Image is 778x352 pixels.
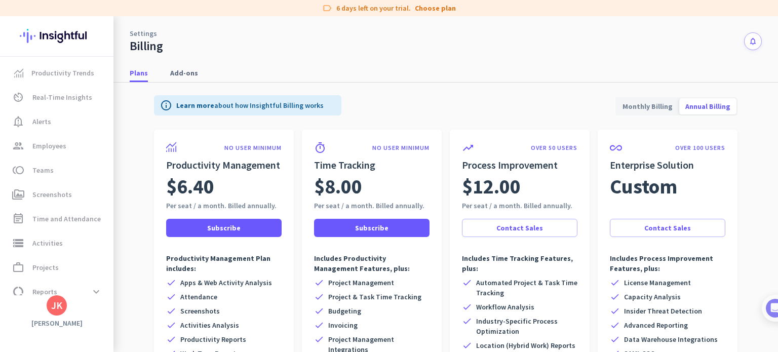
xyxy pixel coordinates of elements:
[180,278,272,288] span: Apps & Web Activity Analysis
[166,320,176,330] i: check
[32,286,57,298] span: Reports
[322,3,332,13] i: label
[462,219,577,237] button: Contact Sales
[2,158,113,182] a: tollTeams
[314,158,430,172] h2: Time Tracking
[20,16,94,56] img: Insightful logo
[176,101,214,110] a: Learn more
[130,38,163,54] div: Billing
[23,173,180,183] span: Messages from the team will be shown here
[314,278,324,288] i: check
[166,219,282,237] button: Subscribe
[31,67,94,79] span: Productivity Trends
[476,340,575,350] span: Location (Hybrid Work) Reports
[32,188,72,201] span: Screenshots
[624,292,681,302] span: Capacity Analysis
[12,237,24,249] i: storage
[12,188,24,201] i: perm_media
[610,334,620,344] i: check
[2,182,113,207] a: perm_mediaScreenshots
[314,320,324,330] i: check
[462,302,472,312] i: check
[644,223,691,233] span: Contact Sales
[314,172,362,201] span: $8.00
[12,140,24,152] i: group
[610,306,620,316] i: check
[624,278,691,288] span: License Management
[616,94,679,119] span: Monthly Billing
[166,278,176,288] i: check
[32,164,54,176] span: Teams
[32,237,63,249] span: Activities
[624,320,688,330] span: Advanced Reporting
[75,5,130,22] h1: Messages
[166,253,282,273] p: Productivity Management Plan includes:
[749,37,757,46] i: notifications
[166,306,176,316] i: check
[2,85,113,109] a: av_timerReal-Time Insights
[462,158,577,172] h2: Process Improvement
[67,151,135,163] h2: No messages
[610,219,725,237] a: Contact Sales
[314,201,430,211] div: Per seat / a month. Billed annually.
[166,142,176,152] img: product-icon
[2,255,113,280] a: work_outlineProjects
[166,334,176,344] i: check
[51,300,62,310] div: JK
[130,68,148,78] span: Plans
[328,306,361,316] span: Budgeting
[2,134,113,158] a: groupEmployees
[624,334,718,344] span: Data Warehouse Integrations
[610,278,620,288] i: check
[12,164,24,176] i: toll
[610,142,622,154] i: all_inclusive
[32,261,59,273] span: Projects
[166,201,282,211] div: Per seat / a month. Billed annually.
[130,28,157,38] a: Settings
[531,144,577,152] p: OVER 50 USERS
[462,172,521,201] span: $12.00
[610,292,620,302] i: check
[178,4,196,22] div: Close
[170,68,198,78] span: Add-ons
[610,172,677,201] span: Custom
[610,158,725,172] h2: Enterprise Solution
[328,320,358,330] span: Invoicing
[119,306,135,314] span: Help
[180,334,246,344] span: Productivity Reports
[476,316,577,336] span: Industry-Specific Process Optimization
[32,213,101,225] span: Time and Attendance
[496,223,543,233] span: Contact Sales
[56,306,95,314] span: Messages
[32,115,51,128] span: Alerts
[744,32,762,50] button: notifications
[372,144,430,152] p: NO USER MINIMUM
[166,172,214,201] span: $6.40
[166,292,176,302] i: check
[2,231,113,255] a: storageActivities
[314,253,430,273] p: Includes Productivity Management Features, plus:
[32,140,66,152] span: Employees
[51,281,101,322] button: Messages
[314,219,430,237] button: Subscribe
[101,281,152,322] button: Help
[87,283,105,301] button: expand_more
[476,302,534,312] span: Workflow Analysis
[462,253,577,273] p: Includes Time Tracking Features, plus:
[180,320,239,330] span: Activities Analysis
[180,292,217,302] span: Attendance
[160,99,172,111] i: info
[675,144,725,152] p: OVER 100 USERS
[462,340,472,350] i: check
[14,68,23,77] img: menu-item
[32,91,92,103] span: Real-Time Insights
[12,91,24,103] i: av_timer
[12,115,24,128] i: notification_important
[12,213,24,225] i: event_note
[462,201,577,211] div: Per seat / a month. Billed annually.
[462,316,472,326] i: check
[15,306,35,314] span: Home
[12,261,24,273] i: work_outline
[355,223,388,233] span: Subscribe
